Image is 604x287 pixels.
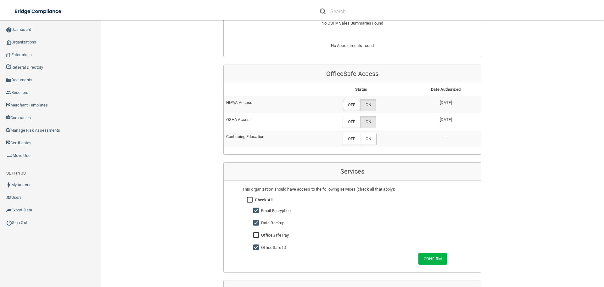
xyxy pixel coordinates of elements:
[224,12,481,35] div: No OSHA Sales Summaries Found
[6,53,11,57] img: enterprise.0d942306.png
[413,133,478,141] p: ---
[320,9,326,14] img: ic-search.3b580494.png
[224,65,481,83] div: OfficeSafe Access
[224,130,312,147] td: Continuing Education
[6,40,11,45] img: organization-icon.f8decf85.png
[224,42,481,57] div: No Appointments found
[6,78,11,83] img: icon-documents.8dae5593.png
[6,208,11,213] img: icon-export.b9366987.png
[261,207,291,215] label: Email Encryption
[261,232,289,239] label: OfficeSafe Pay
[6,169,26,177] label: SETTINGS
[330,6,388,17] input: Search
[360,133,376,145] label: ON
[261,244,286,251] label: OfficeSafe ID
[224,96,312,113] td: HIPAA Access
[411,83,481,96] th: Date Authorized
[6,90,11,95] img: ic_reseller.de258add.png
[9,5,67,18] img: bridge_compliance_login_screen.278c3ca4.svg
[343,116,360,128] label: OFF
[6,220,12,226] img: ic_power_dark.7ecde6b1.png
[343,133,360,145] label: OFF
[413,99,478,106] p: [DATE]
[255,198,272,202] strong: Check All
[343,99,360,111] label: OFF
[360,99,376,111] label: ON
[6,182,11,187] img: ic_user_dark.df1a06c3.png
[312,83,411,96] th: Status
[6,195,11,200] img: icon-users.e205127d.png
[224,113,312,130] td: OSHA Access
[224,163,481,181] div: Services
[360,116,376,128] label: ON
[413,116,478,123] p: [DATE]
[242,186,462,193] div: This organization should have access to the following services (check all that apply):
[6,27,11,32] img: ic_dashboard_dark.d01f4a41.png
[6,152,13,159] img: briefcase.64adab9b.png
[418,253,447,265] button: Confirm
[261,219,284,227] label: Data Backup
